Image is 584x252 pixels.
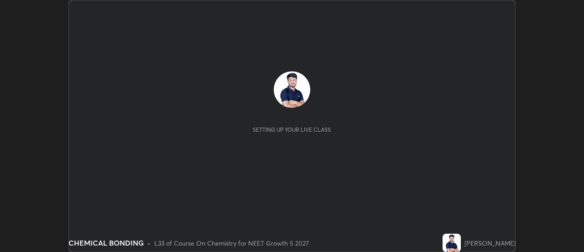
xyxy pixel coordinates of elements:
div: L33 of Course On Chemistry for NEET Growth 5 2027 [154,238,309,248]
img: b6b514b303f74ddc825c6b0aeaa9deff.jpg [274,71,310,108]
div: CHEMICAL BONDING [68,237,144,248]
div: Setting up your live class [253,126,331,133]
div: • [147,238,151,248]
img: b6b514b303f74ddc825c6b0aeaa9deff.jpg [443,234,461,252]
div: [PERSON_NAME] [464,238,516,248]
